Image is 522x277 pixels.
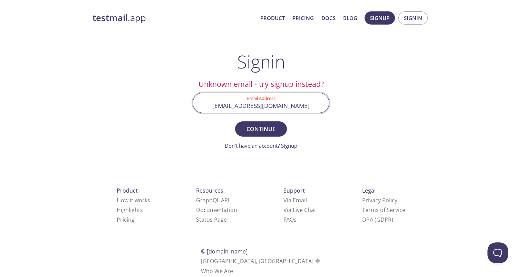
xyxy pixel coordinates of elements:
a: Don't have an account? Signup [225,142,297,149]
a: Pricing [292,13,314,22]
a: Highlights [117,206,143,214]
a: Via Email [283,196,307,204]
a: Product [260,13,285,22]
a: FAQ [283,216,297,223]
a: Blog [343,13,357,22]
a: Via Live Chat [283,206,316,214]
button: Signup [365,11,395,25]
h1: Signin [237,51,285,72]
a: Who We Are [201,267,233,275]
button: Continue [235,121,287,137]
a: Privacy Policy [362,196,397,204]
a: GraphQL API [196,196,229,204]
span: Resources [196,187,223,194]
a: Docs [321,13,336,22]
button: Signin [398,11,428,25]
a: Status Page [196,216,227,223]
h2: Unknown email - try signup instead? [193,78,329,90]
span: Signin [404,13,422,22]
a: DPA (GDPR) [362,216,393,223]
span: Signup [370,13,389,22]
strong: testmail [93,12,128,24]
span: Legal [362,187,376,194]
span: Support [283,187,305,194]
a: How it works [117,196,150,204]
a: Documentation [196,206,237,214]
a: Pricing [117,216,135,223]
a: testmail.app [93,12,255,24]
span: Continue [243,124,279,134]
iframe: Help Scout Beacon - Open [487,242,508,263]
span: © [DOMAIN_NAME] [201,248,248,255]
a: Terms of Service [362,206,405,214]
span: Product [117,187,138,194]
span: [GEOGRAPHIC_DATA], [GEOGRAPHIC_DATA] [201,257,321,265]
span: s [294,216,297,223]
